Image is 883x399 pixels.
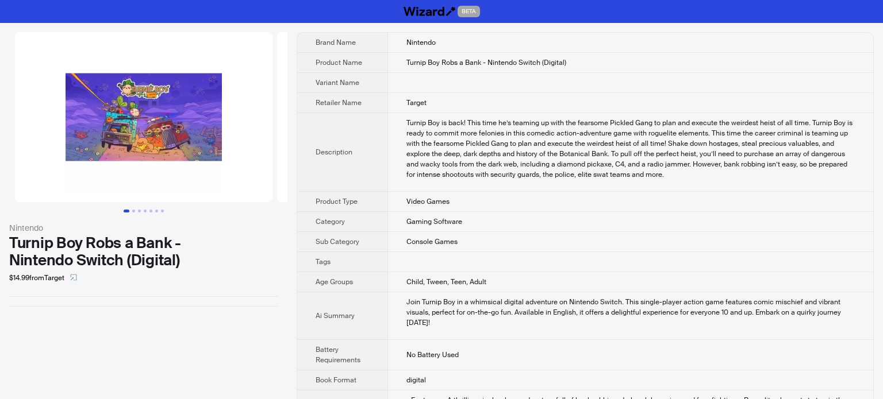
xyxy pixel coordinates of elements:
[406,98,427,107] span: Target
[406,297,855,328] div: Join Turnip Boy in a whimsical digital adventure on Nintendo Switch. This single-player action ga...
[155,210,158,212] button: Go to slide 6
[316,98,362,107] span: Retailer Name
[406,350,459,359] span: No Battery Used
[406,237,458,246] span: Console Games
[316,257,331,266] span: Tags
[406,58,566,67] span: Turnip Boy Robs a Bank - Nintendo Switch (Digital)
[406,277,486,286] span: Child, Tween, Teen, Adult
[9,222,278,234] div: Nintendo
[316,58,362,67] span: Product Name
[316,345,360,365] span: Battery Requirements
[316,311,355,320] span: Ai Summary
[124,210,129,212] button: Go to slide 1
[70,274,77,281] span: select
[149,210,152,212] button: Go to slide 5
[316,217,345,226] span: Category
[406,197,450,206] span: Video Games
[406,118,855,180] div: Turnip Boy is back! This time he’s teaming up with the fearsome Pickled Gang to plan and execute ...
[144,210,147,212] button: Go to slide 4
[9,234,278,269] div: Turnip Boy Robs a Bank - Nintendo Switch (Digital)
[316,78,359,87] span: Variant Name
[316,197,358,206] span: Product Type
[406,217,462,226] span: Gaming Software
[316,375,356,385] span: Book Format
[132,210,135,212] button: Go to slide 2
[316,277,353,286] span: Age Groups
[458,6,480,17] span: BETA
[316,38,356,47] span: Brand Name
[316,148,352,157] span: Description
[316,237,359,246] span: Sub Category
[406,375,426,385] span: digital
[138,210,141,212] button: Go to slide 3
[9,269,278,287] div: $14.99 from Target
[277,32,535,202] img: Turnip Boy Robs a Bank - Nintendo Switch (Digital) image 2
[406,38,436,47] span: Nintendo
[15,32,272,202] img: Turnip Boy Robs a Bank - Nintendo Switch (Digital) image 1
[161,210,164,212] button: Go to slide 7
